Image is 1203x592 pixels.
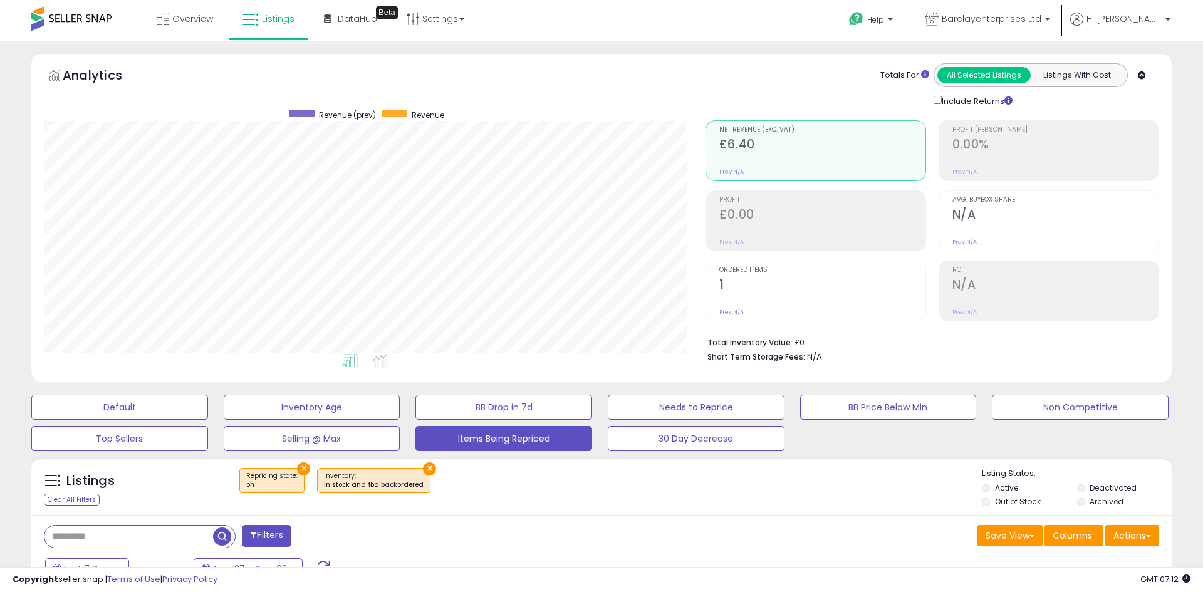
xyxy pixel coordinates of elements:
div: Clear All Filters [44,494,100,506]
div: in stock and fba backordered [324,480,424,489]
small: Prev: N/A [719,238,744,246]
button: Inventory Age [224,395,400,420]
a: Help [839,2,905,41]
h2: N/A [952,278,1159,294]
button: Filters [242,525,291,547]
a: Terms of Use [107,573,160,585]
button: Save View [977,525,1043,546]
small: Prev: N/A [952,168,977,175]
span: Last 7 Days [64,563,113,575]
button: Needs to Reprice [608,395,784,420]
p: Listing States: [982,468,1171,480]
div: seller snap | | [13,574,217,586]
div: Totals For [880,70,929,81]
button: 30 Day Decrease [608,426,784,451]
button: BB Drop in 7d [415,395,592,420]
div: on [246,480,298,489]
h2: N/A [952,207,1159,224]
button: × [297,462,310,475]
button: All Selected Listings [937,67,1031,83]
span: Aug-27 - Sep-02 [212,563,287,575]
span: Compared to: [131,564,189,576]
span: Ordered Items [719,267,925,274]
li: £0 [707,334,1150,349]
b: Total Inventory Value: [707,337,793,348]
span: Avg. Buybox Share [952,197,1159,204]
span: Help [867,14,884,25]
span: Repricing state : [246,471,298,490]
button: Actions [1105,525,1159,546]
a: Hi [PERSON_NAME] [1070,13,1170,41]
h5: Analytics [63,66,147,87]
button: Aug-27 - Sep-02 [194,558,303,579]
span: Net Revenue (Exc. VAT) [719,127,925,133]
button: Columns [1044,525,1103,546]
span: Revenue (prev) [319,110,376,120]
b: Short Term Storage Fees: [707,351,805,362]
h2: £0.00 [719,207,925,224]
h2: £6.40 [719,137,925,154]
i: Get Help [848,11,864,27]
span: ROI [952,267,1159,274]
button: Selling @ Max [224,426,400,451]
span: Columns [1053,529,1092,542]
span: Inventory : [324,471,424,490]
span: Hi [PERSON_NAME] [1086,13,1162,25]
h2: 1 [719,278,925,294]
label: Out of Stock [995,496,1041,507]
button: Default [31,395,208,420]
button: Top Sellers [31,426,208,451]
span: N/A [807,351,822,363]
h2: 0.00% [952,137,1159,154]
button: Items Being Repriced [415,426,592,451]
label: Archived [1090,496,1123,507]
span: Profit [719,197,925,204]
h5: Listings [66,472,115,490]
button: × [423,462,436,475]
small: Prev: N/A [719,168,744,175]
div: Tooltip anchor [376,6,398,19]
label: Active [995,482,1018,493]
small: Prev: N/A [952,238,977,246]
span: Profit [PERSON_NAME] [952,127,1159,133]
span: Revenue [412,110,444,120]
span: Overview [172,13,213,25]
a: Privacy Policy [162,573,217,585]
span: DataHub [338,13,377,25]
label: Deactivated [1090,482,1137,493]
strong: Copyright [13,573,58,585]
button: Listings With Cost [1030,67,1123,83]
span: Barclayenterprises Ltd [942,13,1041,25]
div: Include Returns [924,93,1028,108]
span: 2025-09-11 07:12 GMT [1140,573,1190,585]
small: Prev: N/A [952,308,977,316]
button: Non Competitive [992,395,1169,420]
button: Last 7 Days [45,558,129,579]
span: Listings [262,13,294,25]
button: BB Price Below Min [800,395,977,420]
small: Prev: N/A [719,308,744,316]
